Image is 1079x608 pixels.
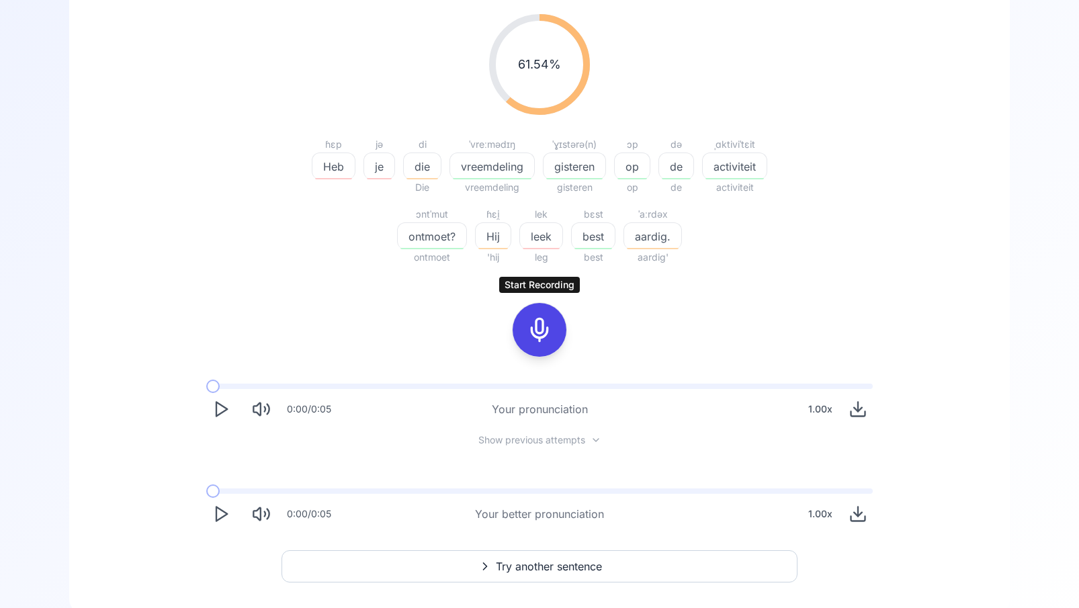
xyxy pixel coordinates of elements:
[403,136,441,153] div: di
[614,136,650,153] div: ɔp
[702,153,767,179] button: activiteit
[247,499,276,529] button: Mute
[496,558,602,574] span: Try another sentence
[519,206,563,222] div: lek
[614,179,650,196] span: op
[403,179,441,196] span: Die
[623,249,682,265] span: aardig'
[492,401,588,417] div: Your pronunciation
[363,153,395,179] button: je
[658,136,694,153] div: də
[468,435,612,445] button: Show previous attempts
[843,394,873,424] button: Download audio
[803,396,838,423] div: 1.00 x
[397,206,467,222] div: ɔntˈmut
[404,159,441,175] span: die
[703,159,767,175] span: activiteit
[287,402,331,416] div: 0:00 / 0:05
[206,499,236,529] button: Play
[475,506,604,522] div: Your better pronunciation
[363,136,395,153] div: jə
[282,550,797,582] button: Try another sentence
[623,206,682,222] div: ˈaːrdəx
[450,159,534,175] span: vreemdeling
[702,179,767,196] span: activiteit
[571,206,615,222] div: bɛst
[623,222,682,249] button: aardig.
[247,394,276,424] button: Mute
[803,501,838,527] div: 1.00 x
[543,153,606,179] button: gisteren
[398,228,466,245] span: ontmoet?
[520,228,562,245] span: leek
[658,153,694,179] button: de
[449,179,535,196] span: vreemdeling
[499,277,580,293] div: Start Recording
[475,249,511,265] span: 'hij
[287,507,331,521] div: 0:00 / 0:05
[312,159,355,175] span: Heb
[397,249,467,265] span: ontmoet
[624,228,681,245] span: aardig.
[476,228,511,245] span: Hij
[312,153,355,179] button: Heb
[518,55,561,74] span: 61.54 %
[364,159,394,175] span: je
[572,228,615,245] span: best
[449,153,535,179] button: vreemdeling
[397,222,467,249] button: ontmoet?
[702,136,767,153] div: ˌɑktiviˈtɛit
[614,153,650,179] button: op
[519,222,563,249] button: leek
[475,222,511,249] button: Hij
[206,394,236,424] button: Play
[615,159,650,175] span: op
[312,136,355,153] div: ɦɛp
[544,159,605,175] span: gisteren
[659,159,693,175] span: de
[543,136,606,153] div: ˈɣɪstərə(n)
[658,179,694,196] span: de
[449,136,535,153] div: ˈvreːmədɪŋ
[843,499,873,529] button: Download audio
[403,153,441,179] button: die
[478,433,585,447] span: Show previous attempts
[571,222,615,249] button: best
[543,179,606,196] span: gisteren
[519,249,563,265] span: leg
[475,206,511,222] div: ɦɛi̯
[571,249,615,265] span: best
